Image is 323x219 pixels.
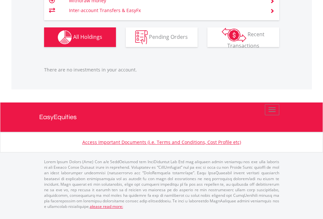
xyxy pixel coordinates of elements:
[58,30,72,44] img: holdings-wht.png
[135,30,148,44] img: pending_instructions-wht.png
[207,27,279,47] button: Recent Transactions
[44,67,279,73] p: There are no investments in your account.
[222,28,246,42] img: transactions-zar-wht.png
[82,139,241,145] a: Access Important Documents (i.e. Terms and Conditions, Cost Profile etc)
[69,6,262,15] td: Inter-account Transfers & EasyFx
[44,27,116,47] button: All Holdings
[73,33,102,40] span: All Holdings
[126,27,198,47] button: Pending Orders
[90,204,123,209] a: please read more:
[44,159,279,209] p: Lorem Ipsum Dolors (Ame) Con a/e SeddOeiusmod tem InciDiduntut Lab Etd mag aliquaen admin veniamq...
[149,33,188,40] span: Pending Orders
[39,102,284,132] a: EasyEquities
